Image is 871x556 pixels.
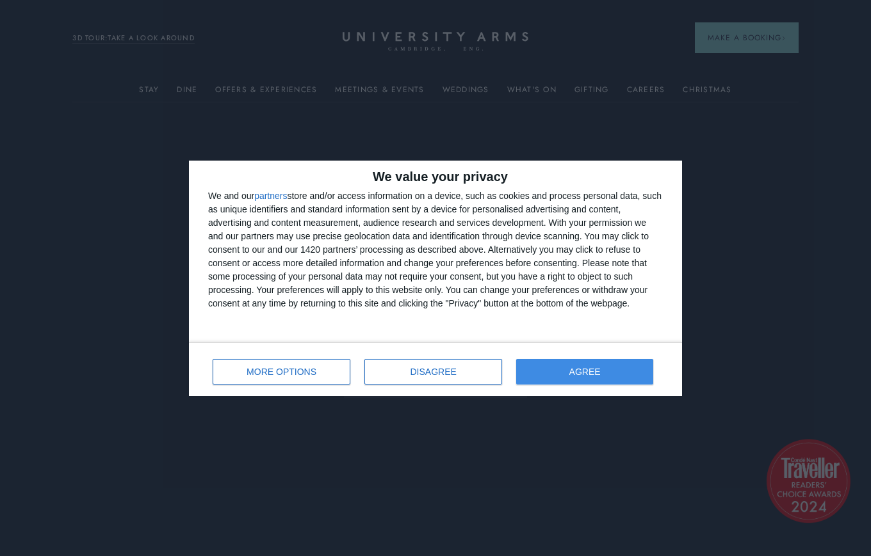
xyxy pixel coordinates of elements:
[411,367,457,376] span: DISAGREE
[213,359,350,385] button: MORE OPTIONS
[516,359,653,385] button: AGREE
[254,191,287,200] button: partners
[569,367,601,376] span: AGREE
[208,170,663,183] h2: We value your privacy
[189,161,682,396] div: qc-cmp2-ui
[247,367,316,376] span: MORE OPTIONS
[208,189,663,310] div: We and our store and/or access information on a device, such as cookies and process personal data...
[364,359,502,385] button: DISAGREE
